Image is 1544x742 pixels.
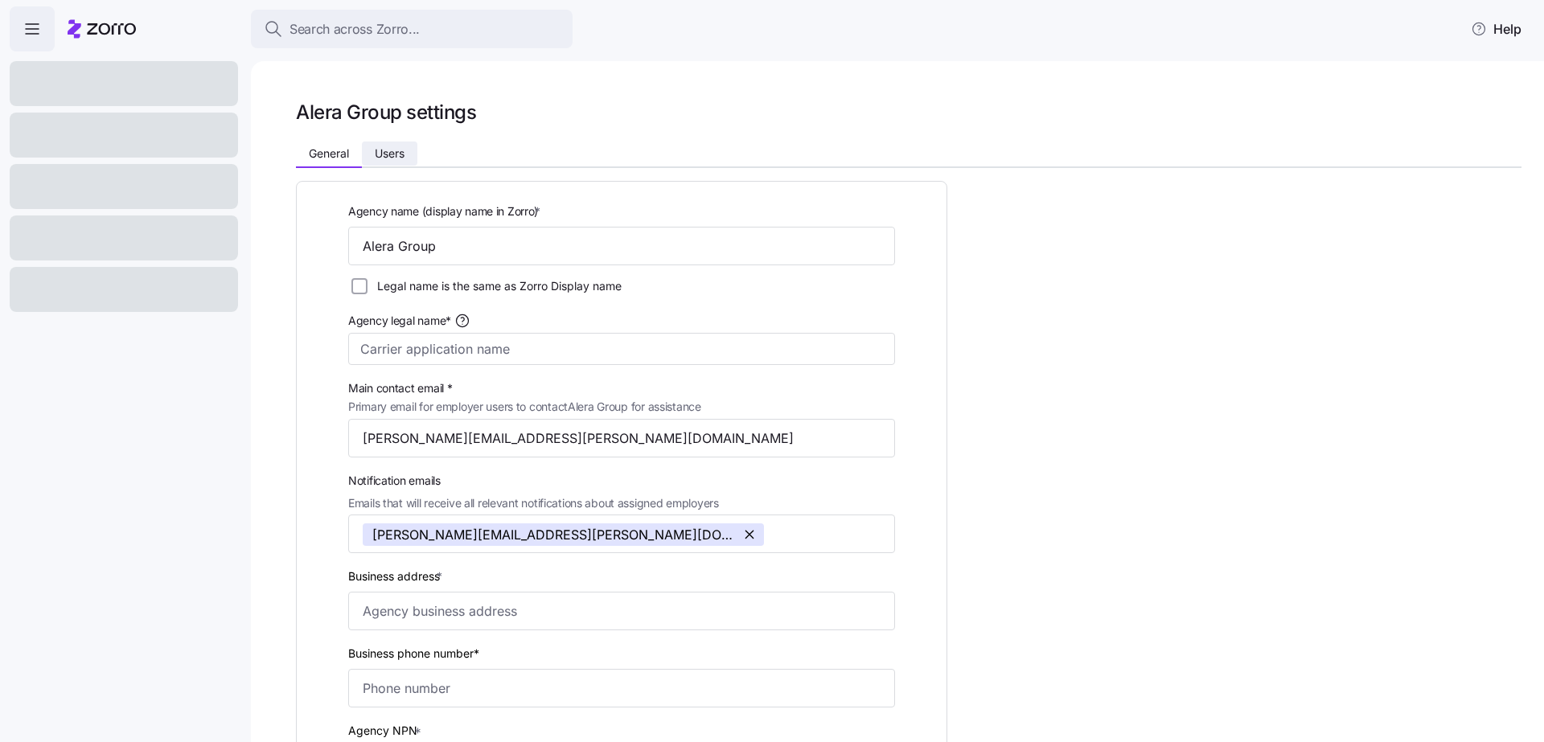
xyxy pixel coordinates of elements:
[1471,19,1521,39] span: Help
[375,148,404,159] span: Users
[348,419,895,457] input: Type contact email
[348,472,719,490] span: Notification emails
[348,494,719,512] span: Emails that will receive all relevant notifications about assigned employers
[309,148,349,159] span: General
[348,227,895,265] input: Type agency name
[348,203,538,220] span: Agency name (display name in Zorro)
[368,278,622,294] label: Legal name is the same as Zorro Display name
[348,568,446,585] label: Business address
[348,722,425,740] label: Agency NPN
[348,379,701,397] span: Main contact email *
[296,100,476,125] h1: Alera Group settings
[348,669,895,707] input: Phone number
[348,398,701,416] span: Primary email for employer users to contact Alera Group for assistance
[348,312,451,330] span: Agency legal name*
[348,592,895,630] input: Agency business address
[372,523,735,546] span: [PERSON_NAME][EMAIL_ADDRESS][PERSON_NAME][DOMAIN_NAME]
[251,10,573,48] button: Search across Zorro...
[289,19,420,39] span: Search across Zorro...
[348,645,479,662] label: Business phone number*
[1458,13,1534,45] button: Help
[348,333,895,365] input: Carrier application name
